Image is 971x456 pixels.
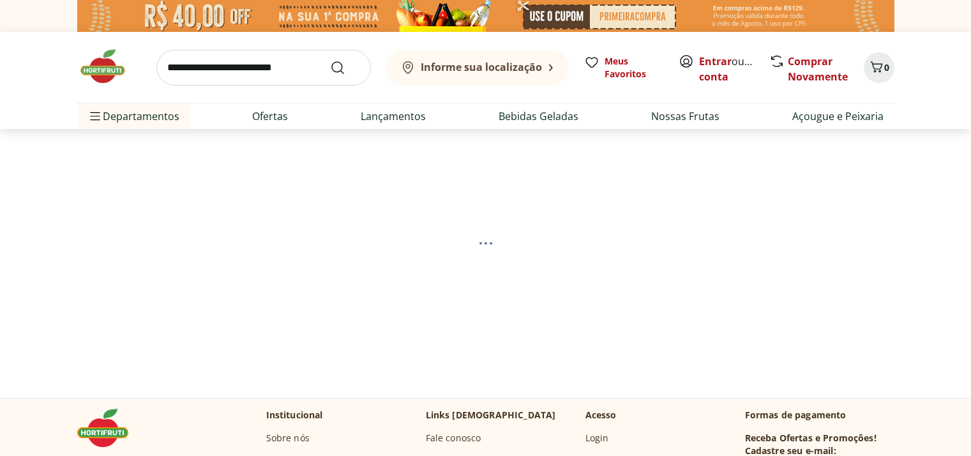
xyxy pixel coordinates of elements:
[788,54,848,84] a: Comprar Novamente
[252,109,288,124] a: Ofertas
[585,409,617,422] p: Acesso
[386,50,569,86] button: Informe sua localização
[361,109,426,124] a: Lançamentos
[605,55,663,80] span: Meus Favoritos
[77,409,141,447] img: Hortifruti
[651,109,719,124] a: Nossas Frutas
[699,54,732,68] a: Entrar
[864,52,894,83] button: Carrinho
[585,432,609,445] a: Login
[421,60,542,74] b: Informe sua localização
[884,61,889,73] span: 0
[266,432,310,445] a: Sobre nós
[745,409,894,422] p: Formas de pagamento
[792,109,884,124] a: Açougue e Peixaria
[330,60,361,75] button: Submit Search
[266,409,323,422] p: Institucional
[699,54,769,84] a: Criar conta
[745,432,877,445] h3: Receba Ofertas e Promoções!
[426,432,481,445] a: Fale conosco
[87,101,103,132] button: Menu
[87,101,179,132] span: Departamentos
[77,47,141,86] img: Hortifruti
[426,409,556,422] p: Links [DEMOGRAPHIC_DATA]
[584,55,663,80] a: Meus Favoritos
[699,54,756,84] span: ou
[499,109,578,124] a: Bebidas Geladas
[156,50,371,86] input: search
